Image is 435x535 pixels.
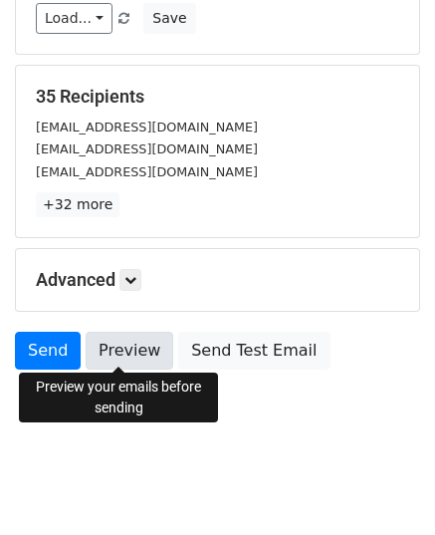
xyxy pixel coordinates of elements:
small: [EMAIL_ADDRESS][DOMAIN_NAME] [36,141,258,156]
a: Load... [36,3,112,34]
h5: Advanced [36,269,399,291]
a: +32 more [36,192,119,217]
button: Save [143,3,195,34]
a: Send [15,332,81,370]
a: Send Test Email [178,332,329,370]
div: Preview your emails before sending [19,373,218,422]
a: Preview [86,332,173,370]
small: [EMAIL_ADDRESS][DOMAIN_NAME] [36,164,258,179]
small: [EMAIL_ADDRESS][DOMAIN_NAME] [36,120,258,134]
iframe: Chat Widget [335,439,435,535]
h5: 35 Recipients [36,86,399,108]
